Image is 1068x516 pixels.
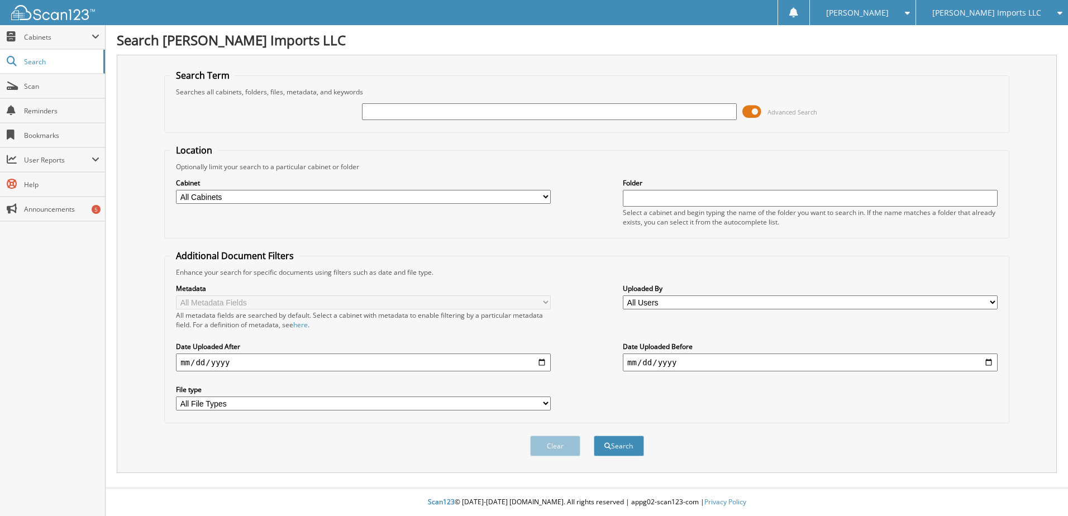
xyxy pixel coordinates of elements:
[170,87,1003,97] div: Searches all cabinets, folders, files, metadata, and keywords
[117,31,1057,49] h1: Search [PERSON_NAME] Imports LLC
[623,342,998,351] label: Date Uploaded Before
[24,57,98,66] span: Search
[704,497,746,507] a: Privacy Policy
[170,69,235,82] legend: Search Term
[530,436,580,456] button: Clear
[24,131,99,140] span: Bookmarks
[623,353,998,371] input: end
[11,5,95,20] img: scan123-logo-white.svg
[24,204,99,214] span: Announcements
[176,342,551,351] label: Date Uploaded After
[24,32,92,42] span: Cabinets
[24,106,99,116] span: Reminders
[24,180,99,189] span: Help
[594,436,644,456] button: Search
[826,9,889,16] span: [PERSON_NAME]
[176,310,551,329] div: All metadata fields are searched by default. Select a cabinet with metadata to enable filtering b...
[106,489,1068,516] div: © [DATE]-[DATE] [DOMAIN_NAME]. All rights reserved | appg02-scan123-com |
[170,267,1003,277] div: Enhance your search for specific documents using filters such as date and file type.
[932,9,1041,16] span: [PERSON_NAME] Imports LLC
[623,178,998,188] label: Folder
[767,108,817,116] span: Advanced Search
[428,497,455,507] span: Scan123
[24,82,99,91] span: Scan
[170,162,1003,171] div: Optionally limit your search to a particular cabinet or folder
[176,353,551,371] input: start
[176,178,551,188] label: Cabinet
[623,208,998,227] div: Select a cabinet and begin typing the name of the folder you want to search in. If the name match...
[1012,462,1068,516] iframe: Chat Widget
[24,155,92,165] span: User Reports
[170,144,218,156] legend: Location
[92,205,101,214] div: 5
[623,284,998,293] label: Uploaded By
[170,250,299,262] legend: Additional Document Filters
[293,320,308,329] a: here
[176,385,551,394] label: File type
[176,284,551,293] label: Metadata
